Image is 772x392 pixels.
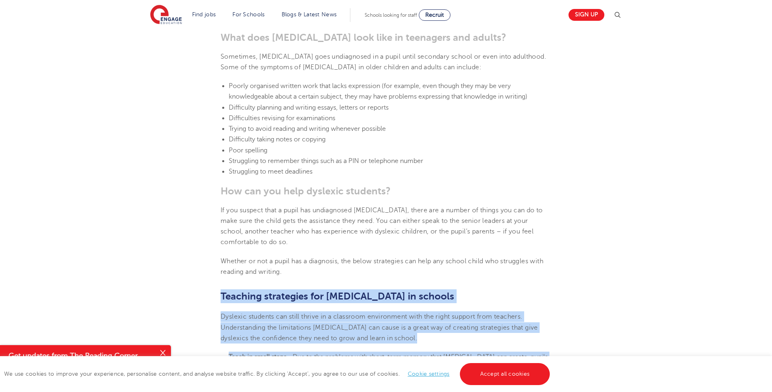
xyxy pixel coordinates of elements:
[419,9,451,21] a: Recruit
[365,12,417,18] span: Schools looking for staff
[221,291,454,302] b: Teaching strategies for [MEDICAL_DATA] in schools
[232,11,265,18] a: For Schools
[9,351,154,361] h4: Get updates from The Reading Corner
[229,147,267,154] span: Poor spelling
[192,11,216,18] a: Find jobs
[221,185,391,197] b: How can you help dyslexic students?
[460,363,550,385] a: Accept all cookies
[229,125,386,132] span: Trying to avoid reading and writing whenever possible
[221,32,506,43] b: What does [MEDICAL_DATA] look like in teenagers and adults?
[229,104,389,111] span: Difficulty planning and writing essays, letters or reports
[229,168,313,175] span: Struggling to meet deadlines
[282,11,337,18] a: Blogs & Latest News
[229,115,335,122] span: Difficulties revising for examinations
[221,258,543,275] span: Whether or not a pupil has a diagnosis, the below strategies can help any school child who strugg...
[155,345,171,361] button: Close
[229,353,293,361] b: Teach in small steps –
[221,53,546,71] span: Sometimes, [MEDICAL_DATA] goes undiagnosed in a pupil until secondary school or even into adultho...
[425,12,444,18] span: Recruit
[229,82,527,100] span: Poorly organised written work that lacks expression (for example, even though they may be very kn...
[569,9,604,21] a: Sign up
[4,371,552,377] span: We use cookies to improve your experience, personalise content, and analyse website traffic. By c...
[408,371,450,377] a: Cookie settings
[150,5,182,25] img: Engage Education
[221,313,538,342] span: Dyslexic students can still thrive in a classroom environment with the right support from teacher...
[229,136,326,143] span: Difficulty taking notes or copying
[221,207,543,246] span: If you suspect that a pupil has undiagnosed [MEDICAL_DATA], there are a number of things you can ...
[229,157,423,165] span: Struggling to remember things such as a PIN or telephone number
